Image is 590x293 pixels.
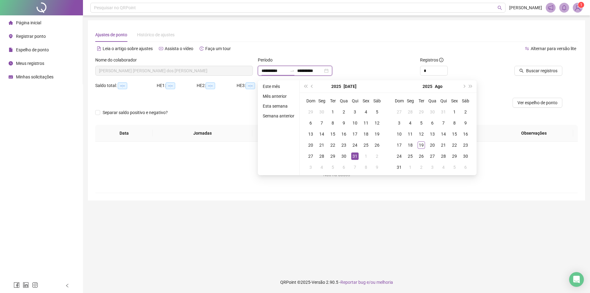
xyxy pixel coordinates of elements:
[418,164,425,171] div: 2
[16,47,49,52] span: Espelho de ponto
[95,82,157,89] div: Saldo total:
[416,151,427,162] td: 2025-08-26
[360,129,372,140] td: 2025-07-18
[305,162,316,173] td: 2025-08-03
[440,130,447,138] div: 14
[372,140,383,151] td: 2025-07-26
[338,106,349,117] td: 2025-07-02
[329,152,336,160] div: 29
[407,164,414,171] div: 1
[438,117,449,129] td: 2025-08-07
[373,130,381,138] div: 19
[327,162,338,173] td: 2025-08-05
[460,151,471,162] td: 2025-08-30
[360,106,372,117] td: 2025-07-04
[438,140,449,151] td: 2025-08-21
[373,141,381,149] div: 26
[451,141,458,149] div: 22
[329,141,336,149] div: 22
[316,151,327,162] td: 2025-07-28
[349,106,360,117] td: 2025-07-03
[561,5,567,10] span: bell
[394,151,405,162] td: 2025-08-24
[305,151,316,162] td: 2025-07-27
[318,164,325,171] div: 4
[329,164,336,171] div: 5
[362,119,370,127] div: 11
[449,129,460,140] td: 2025-08-15
[427,151,438,162] td: 2025-08-27
[440,141,447,149] div: 21
[373,108,381,116] div: 5
[394,140,405,151] td: 2025-08-17
[360,95,372,106] th: Sex
[460,129,471,140] td: 2025-08-16
[360,162,372,173] td: 2025-08-08
[416,129,427,140] td: 2025-08-12
[467,80,474,93] button: super-next-year
[395,141,403,149] div: 17
[344,80,356,93] button: month panel
[166,82,175,89] span: --:--
[83,271,590,293] footer: QRPoint © 2025 - 2.90.5 -
[548,5,553,10] span: notification
[449,140,460,151] td: 2025-08-22
[338,117,349,129] td: 2025-07-09
[580,3,582,7] span: 1
[449,162,460,173] td: 2025-09-05
[9,34,13,38] span: environment
[427,106,438,117] td: 2025-07-30
[95,125,153,142] th: Data
[427,162,438,173] td: 2025-09-03
[340,130,348,138] div: 16
[165,46,193,51] span: Assista o vídeo
[462,130,469,138] div: 16
[462,152,469,160] div: 30
[23,282,29,288] span: linkedin
[340,108,348,116] div: 2
[451,130,458,138] div: 15
[573,3,582,12] img: 47125
[438,95,449,106] th: Qui
[327,95,338,106] th: Ter
[429,164,436,171] div: 3
[372,106,383,117] td: 2025-07-05
[349,117,360,129] td: 2025-07-10
[407,130,414,138] div: 11
[405,140,416,151] td: 2025-08-18
[9,21,13,25] span: home
[338,151,349,162] td: 2025-07-30
[362,108,370,116] div: 4
[307,130,314,138] div: 13
[449,151,460,162] td: 2025-08-29
[351,164,359,171] div: 7
[394,129,405,140] td: 2025-08-10
[517,99,557,106] span: Ver espelho de ponto
[462,141,469,149] div: 23
[407,152,414,160] div: 25
[405,95,416,106] th: Seg
[429,152,436,160] div: 27
[338,95,349,106] th: Qua
[440,119,447,127] div: 7
[305,129,316,140] td: 2025-07-13
[440,152,447,160] div: 28
[307,119,314,127] div: 6
[462,119,469,127] div: 9
[349,140,360,151] td: 2025-07-24
[351,152,359,160] div: 31
[258,57,277,63] label: Período
[260,83,297,90] li: Este mês
[372,162,383,173] td: 2025-08-09
[418,108,425,116] div: 29
[405,106,416,117] td: 2025-07-28
[351,141,359,149] div: 24
[372,151,383,162] td: 2025-08-02
[318,130,325,138] div: 14
[197,82,237,89] div: HE 2:
[309,80,316,93] button: prev-year
[307,164,314,171] div: 3
[312,280,325,285] span: Versão
[351,119,359,127] div: 10
[159,46,163,51] span: youtube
